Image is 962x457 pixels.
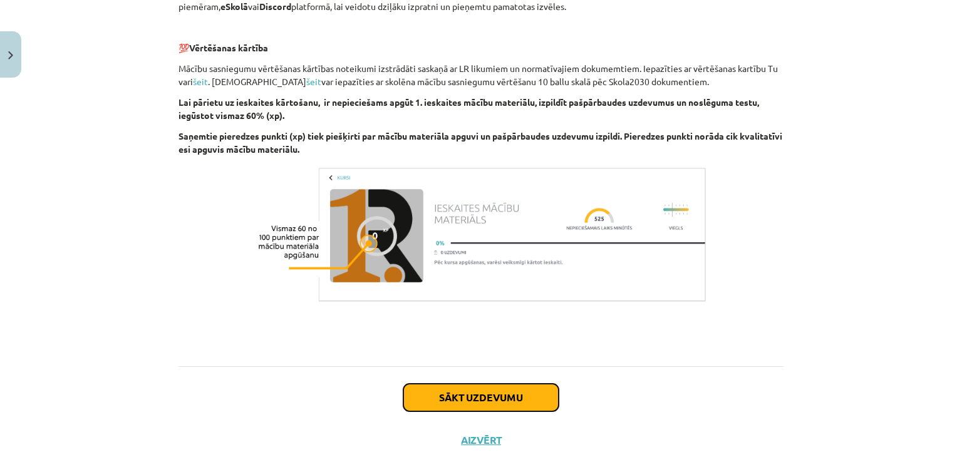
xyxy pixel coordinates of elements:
img: icon-close-lesson-0947bae3869378f0d4975bcd49f059093ad1ed9edebbc8119c70593378902aed.svg [8,51,13,59]
button: Aizvērt [457,434,505,446]
b: Saņemtie pieredzes punkti (xp) tiek piešķirti par mācību materiāla apguvi un pašpārbaudes uzdevum... [178,130,782,155]
strong: Discord [259,1,291,12]
b: Lai pārietu uz ieskaites kārtošanu, ir nepieciešams apgūt 1. ieskaites mācību materiālu, izpildīt... [178,96,759,121]
strong: eSkolā [220,1,248,12]
b: Vērtēšanas kārtība [189,42,268,53]
button: Sākt uzdevumu [403,384,559,411]
a: šeit [306,76,321,87]
p: 💯 [178,41,784,54]
a: šeit [193,76,208,87]
p: Mācību sasniegumu vērtēšanas kārtības noteikumi izstrādāti saskaņā ar LR likumiem un normatīvajie... [178,62,784,88]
